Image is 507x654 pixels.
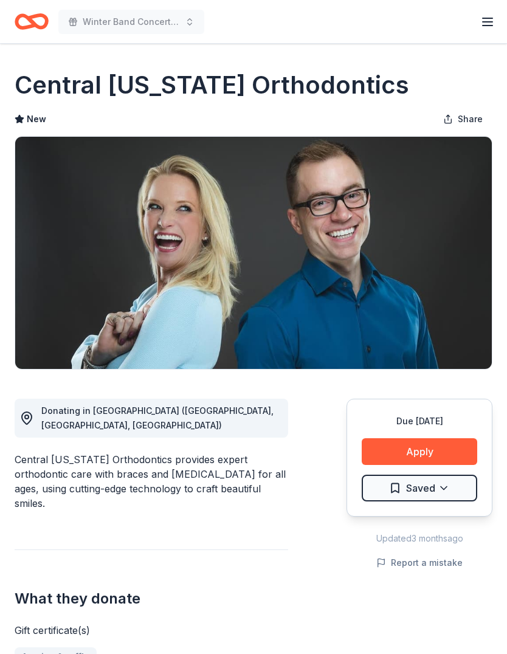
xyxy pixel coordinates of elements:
div: Updated 3 months ago [347,531,492,546]
span: New [27,112,46,126]
div: Central [US_STATE] Orthodontics provides expert orthodontic care with braces and [MEDICAL_DATA] f... [15,452,288,511]
button: Share [433,107,492,131]
img: Image for Central Minnesota Orthodontics [15,137,492,369]
div: Gift certificate(s) [15,623,288,638]
h2: What they donate [15,589,288,608]
span: Donating in [GEOGRAPHIC_DATA] ([GEOGRAPHIC_DATA], [GEOGRAPHIC_DATA], [GEOGRAPHIC_DATA]) [41,405,274,430]
a: Home [15,7,49,36]
button: Winter Band Concert and Online Auction [58,10,204,34]
span: Share [458,112,483,126]
span: Saved [406,480,435,496]
span: Winter Band Concert and Online Auction [83,15,180,29]
button: Apply [362,438,477,465]
button: Report a mistake [376,556,463,570]
div: Due [DATE] [362,414,477,429]
h1: Central [US_STATE] Orthodontics [15,68,409,102]
button: Saved [362,475,477,501]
